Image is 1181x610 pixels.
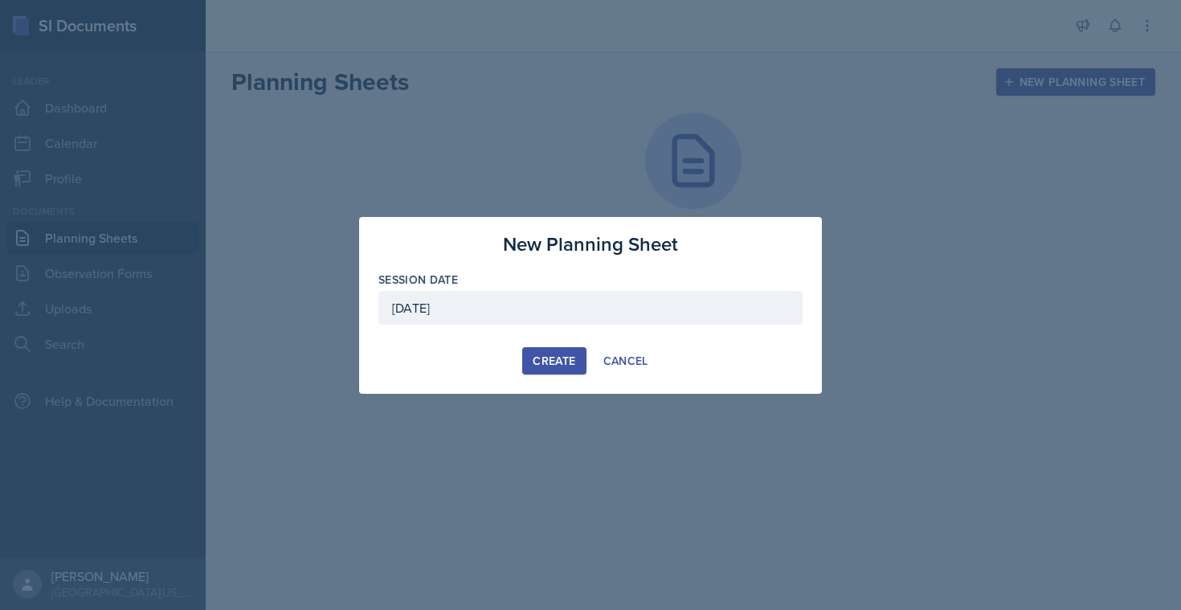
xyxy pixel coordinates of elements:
[603,354,648,367] div: Cancel
[378,272,458,288] label: Session Date
[503,230,678,259] h3: New Planning Sheet
[593,347,659,375] button: Cancel
[522,347,586,375] button: Create
[533,354,575,367] div: Create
